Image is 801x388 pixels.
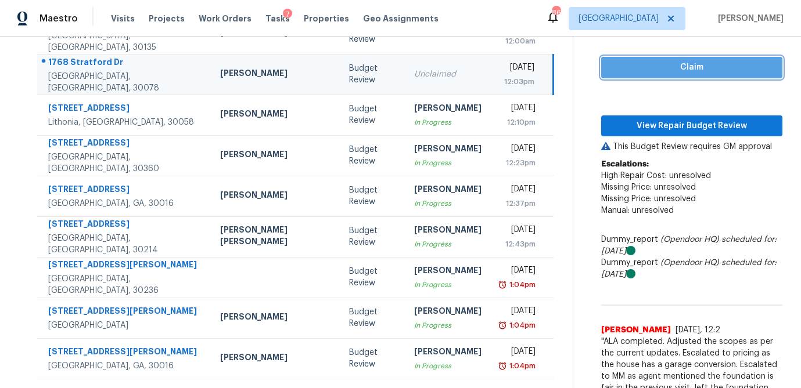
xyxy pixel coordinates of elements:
div: In Progress [414,238,482,250]
b: Escalations: [601,160,649,168]
span: Missing Price: unresolved [601,195,696,203]
div: 1:04pm [507,279,536,291]
div: Budget Review [349,306,396,329]
div: [PERSON_NAME] [414,183,482,198]
div: 1768 Stratford Dr [48,56,202,71]
div: [GEOGRAPHIC_DATA] [48,320,202,331]
div: [PERSON_NAME] [220,311,331,325]
div: [STREET_ADDRESS][PERSON_NAME] [48,305,202,320]
button: Claim [601,57,782,78]
span: Work Orders [199,13,252,24]
div: Budget Review [349,266,396,289]
div: 12:10pm [500,117,536,128]
div: [GEOGRAPHIC_DATA], [GEOGRAPHIC_DATA], 30236 [48,273,202,296]
div: In Progress [414,360,482,372]
div: [DATE] [500,102,536,117]
div: [STREET_ADDRESS] [48,183,202,198]
div: [PERSON_NAME] [414,224,482,238]
div: Budget Review [349,103,396,126]
div: Unclaimed [414,68,482,80]
i: (Opendoor HQ) [660,235,719,244]
i: (Opendoor HQ) [660,259,719,267]
div: 1:04pm [507,320,536,331]
div: [DATE] [500,143,536,157]
span: [PERSON_NAME] [601,324,671,336]
div: [PERSON_NAME] [414,143,482,157]
div: [PERSON_NAME] [PERSON_NAME] [220,224,331,250]
div: [GEOGRAPHIC_DATA], [GEOGRAPHIC_DATA], 30360 [48,151,202,175]
div: 1:04pm [507,360,536,372]
span: Geo Assignments [363,13,439,24]
span: Projects [149,13,185,24]
div: [PERSON_NAME] [220,351,331,366]
img: Overdue Alarm Icon [498,360,507,372]
div: Dummy_report [601,257,782,280]
div: 12:03pm [500,76,534,88]
span: Claim [610,60,773,75]
div: Budget Review [349,144,396,167]
div: [STREET_ADDRESS] [48,218,202,233]
div: [GEOGRAPHIC_DATA], GA, 30016 [48,360,202,372]
div: [DATE] [500,224,536,238]
button: View Repair Budget Review [601,115,782,137]
div: [STREET_ADDRESS][PERSON_NAME] [48,346,202,360]
div: [PERSON_NAME] [414,102,482,117]
div: 12:00am [500,35,536,47]
div: Budget Review [349,63,396,86]
div: [PERSON_NAME] [414,346,482,360]
span: Missing Price: unresolved [601,183,696,191]
span: High Repair Cost: unresolved [601,172,711,180]
div: In Progress [414,198,482,209]
div: 12:37pm [500,198,536,209]
div: [STREET_ADDRESS] [48,102,202,117]
div: [PERSON_NAME] [220,67,331,82]
div: [PERSON_NAME] [220,108,331,122]
div: [GEOGRAPHIC_DATA], [GEOGRAPHIC_DATA], 30078 [48,71,202,94]
div: [DATE] [500,305,536,320]
div: [PERSON_NAME] [414,264,482,279]
div: [PERSON_NAME] [414,305,482,320]
div: Budget Review [349,184,396,208]
span: View Repair Budget Review [610,119,773,133]
img: Overdue Alarm Icon [498,320,507,331]
div: [GEOGRAPHIC_DATA], [GEOGRAPHIC_DATA], 30135 [48,30,202,53]
div: [GEOGRAPHIC_DATA], [GEOGRAPHIC_DATA], 30214 [48,233,202,256]
div: 12:23pm [500,157,536,169]
span: Properties [304,13,349,24]
div: [STREET_ADDRESS] [48,137,202,151]
span: [DATE], 12:2 [676,326,720,334]
div: [DATE] [500,264,536,279]
img: Overdue Alarm Icon [498,279,507,291]
div: [DATE] [500,183,536,198]
span: Maestro [39,13,78,24]
div: 86 [552,7,560,19]
div: [PERSON_NAME] [220,148,331,163]
div: Budget Review [349,347,396,370]
span: Tasks [265,14,290,23]
span: [GEOGRAPHIC_DATA] [579,13,659,24]
div: [DATE] [500,61,534,76]
span: [PERSON_NAME] [713,13,784,24]
div: Dummy_report [601,234,782,257]
div: [GEOGRAPHIC_DATA], GA, 30016 [48,198,202,209]
span: Visits [111,13,135,24]
div: Lithonia, [GEOGRAPHIC_DATA], 30058 [48,117,202,128]
div: [STREET_ADDRESS][PERSON_NAME] [48,259,202,273]
div: 7 [283,9,292,20]
span: Manual: unresolved [601,206,674,215]
div: In Progress [414,117,482,128]
div: In Progress [414,320,482,331]
div: [DATE] [500,346,536,360]
div: [PERSON_NAME] [220,189,331,204]
div: In Progress [414,157,482,169]
div: 12:43pm [500,238,536,250]
p: This Budget Review requires GM approval [601,141,782,153]
div: Budget Review [349,225,396,248]
div: In Progress [414,279,482,291]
